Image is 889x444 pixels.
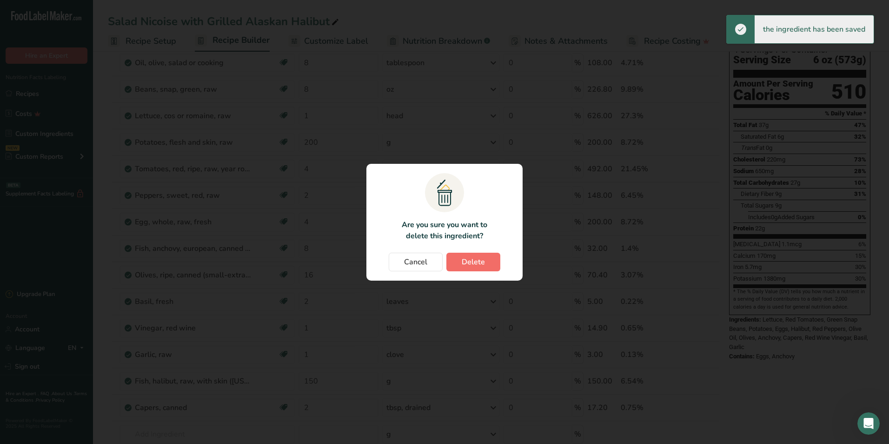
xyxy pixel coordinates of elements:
button: Cancel [389,253,443,271]
span: Delete [462,256,485,268]
span: Cancel [404,256,427,268]
div: the ingredient has been saved [755,15,874,43]
iframe: Intercom live chat [857,412,880,435]
button: Delete [446,253,500,271]
p: Are you sure you want to delete this ingredient? [396,219,492,242]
